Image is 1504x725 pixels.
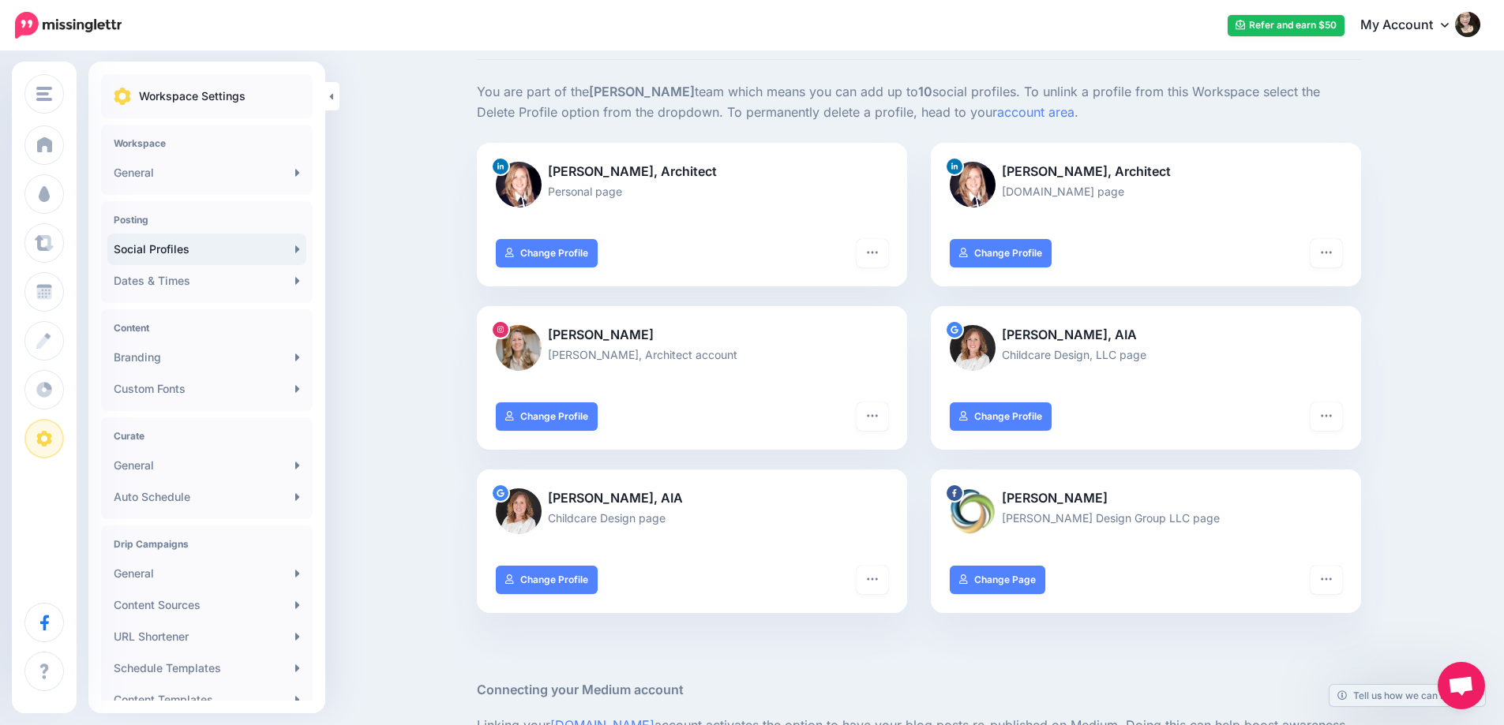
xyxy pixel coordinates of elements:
img: 308004973_647017746980964_2007098106111989668_n-bsa144056.png [950,488,996,534]
img: 1557244110365-82271.png [496,162,542,207]
p: [PERSON_NAME] [950,488,1342,509]
img: 405530429_330392223058702_7599732348348111188_n-bsa142292.jpg [496,325,542,371]
p: [PERSON_NAME], Architect [496,162,888,182]
a: Change Page [950,566,1045,594]
h4: Workspace [114,137,300,149]
p: [DOMAIN_NAME] page [950,182,1342,200]
a: Social Profiles [107,234,306,265]
a: Content Templates [107,684,306,716]
img: ACg8ocIlCG6dA0v2ciFHIjlwobABclKltGAGlCuJQJYiSLnFdS_-Nb_2s96-c-82275.png [496,488,542,534]
p: Workspace Settings [139,87,246,106]
a: My Account [1345,6,1480,45]
h5: Connecting your Medium account [477,680,1361,700]
h4: Drip Campaigns [114,538,300,550]
img: Missinglettr [15,12,122,39]
a: Custom Fonts [107,373,306,405]
a: Change Profile [950,239,1052,267]
p: [PERSON_NAME], AIA [496,488,888,509]
b: 10 [918,84,932,99]
p: [PERSON_NAME] [496,325,888,346]
img: ACg8ocIlCG6dA0v2ciFHIjlwobABclKltGAGlCuJQJYiSLnFdS_-Nb_2s96-c-82275.png [950,325,996,371]
div: Open chat [1438,662,1485,709]
a: Auto Schedule [107,481,306,513]
p: [PERSON_NAME] Design Group LLC page [950,509,1342,527]
b: [PERSON_NAME] [589,84,695,99]
p: [PERSON_NAME], AIA [950,325,1342,346]
a: General [107,558,306,589]
p: Childcare Design page [496,509,888,527]
h4: Curate [114,430,300,442]
a: Branding [107,342,306,373]
p: Personal page [496,182,888,200]
img: settings.png [114,88,131,105]
a: Refer and earn $50 [1228,15,1345,36]
a: Change Profile [496,239,598,267]
p: [PERSON_NAME], Architect account [496,346,888,364]
p: You are part of the team which means you can add up to social profiles. To unlink a profile from ... [477,82,1361,123]
img: 1557244110365-82271.png [950,162,996,207]
a: Schedule Templates [107,652,306,684]
a: Dates & Times [107,265,306,297]
a: Change Profile [496,402,598,431]
a: Tell us how we can improve [1330,685,1485,706]
a: account area [997,104,1075,120]
p: [PERSON_NAME], Architect [950,162,1342,182]
a: General [107,450,306,481]
a: Content Sources [107,589,306,621]
a: Change Profile [950,402,1052,431]
a: URL Shortener [107,621,306,652]
h4: Content [114,322,300,334]
a: Change Profile [496,566,598,594]
p: Childcare Design, LLC page [950,346,1342,364]
a: General [107,157,306,189]
h4: Posting [114,214,300,226]
img: menu.png [36,87,52,101]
